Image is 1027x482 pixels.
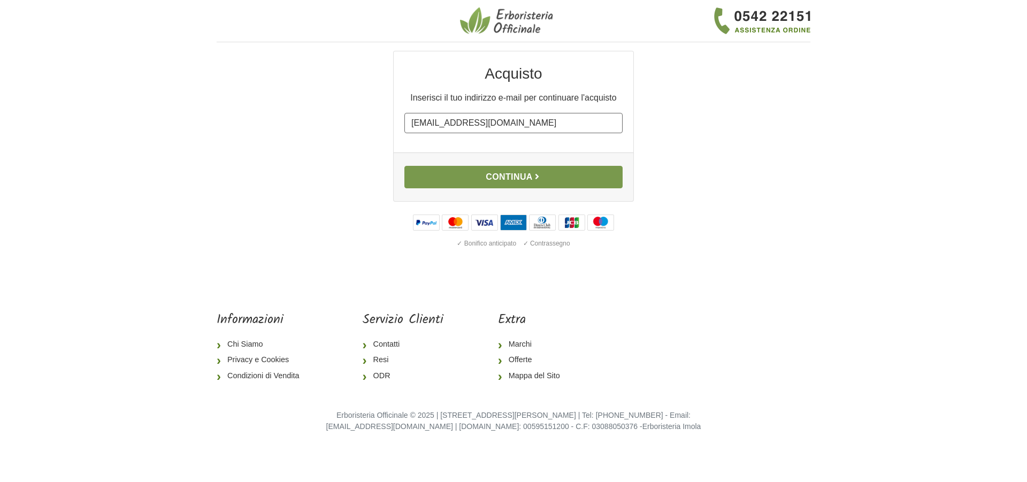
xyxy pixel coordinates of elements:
[498,352,569,368] a: Offerte
[217,336,308,353] a: Chi Siamo
[455,236,518,250] div: ✓ Bonifico anticipato
[363,368,443,384] a: ODR
[404,166,623,188] button: Continua
[363,312,443,328] h5: Servizio Clienti
[404,91,623,104] p: Inserisci il tuo indirizzo e-mail per continuare l'acquisto
[363,336,443,353] a: Contatti
[642,422,701,431] a: Erboristeria Imola
[404,113,623,133] input: Il tuo indirizzo e-mail
[498,336,569,353] a: Marchi
[623,312,810,350] iframe: fb:page Facebook Social Plugin
[498,312,569,328] h5: Extra
[498,368,569,384] a: Mappa del Sito
[460,6,556,35] img: Erboristeria Officinale
[217,368,308,384] a: Condizioni di Vendita
[363,352,443,368] a: Resi
[404,64,623,83] h2: Acquisto
[217,312,308,328] h5: Informazioni
[326,411,701,431] small: Erboristeria Officinale © 2025 | [STREET_ADDRESS][PERSON_NAME] | Tel: [PHONE_NUMBER] - Email: [EM...
[217,352,308,368] a: Privacy e Cookies
[521,236,572,250] div: ✓ Contrassegno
